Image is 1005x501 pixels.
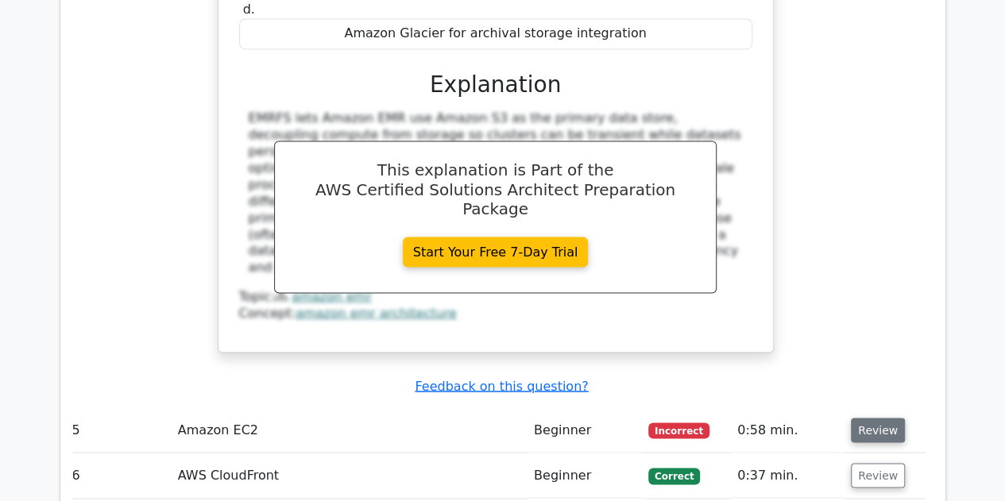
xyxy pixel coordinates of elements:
h3: Explanation [249,71,743,98]
td: AWS CloudFront [172,453,528,498]
div: Concept: [239,305,752,322]
a: Start Your Free 7-Day Trial [403,237,589,267]
td: 6 [66,453,172,498]
td: 0:37 min. [731,453,845,498]
a: Feedback on this question? [415,378,588,393]
td: Amazon EC2 [172,407,528,453]
div: Topic: [239,288,752,305]
td: Beginner [528,453,642,498]
a: amazon emr architecture [296,305,457,320]
a: amazon emr [292,288,372,303]
td: 5 [66,407,172,453]
div: Amazon Glacier for archival storage integration [239,18,752,49]
span: d. [243,2,255,17]
td: 0:58 min. [731,407,845,453]
div: EMRFS lets Amazon EMR use Amazon S3 as the primary data store, decoupling compute from storage so... [249,110,743,276]
button: Review [851,418,905,442]
span: Incorrect [648,422,709,438]
td: Beginner [528,407,642,453]
span: Correct [648,468,700,484]
button: Review [851,463,905,488]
